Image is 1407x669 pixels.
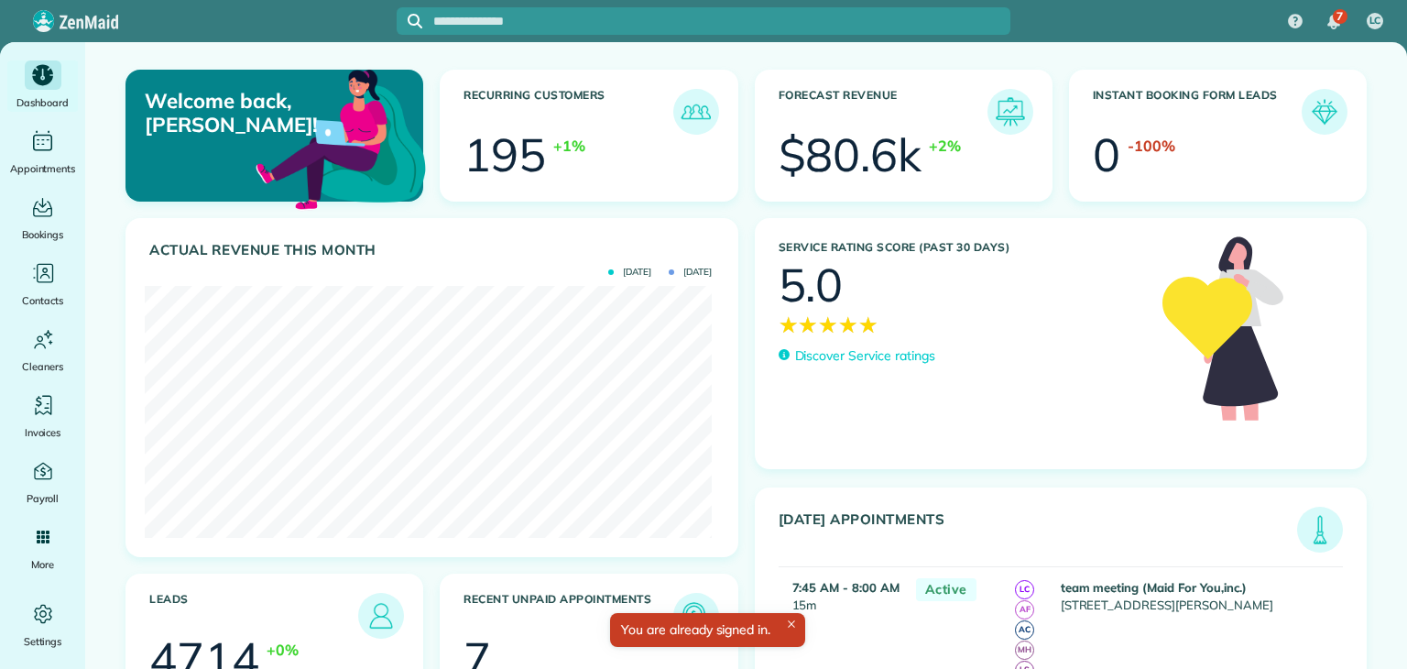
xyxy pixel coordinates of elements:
[1369,14,1381,28] span: LC
[1093,89,1302,135] h3: Instant Booking Form Leads
[397,14,422,28] button: Focus search
[1061,580,1248,595] strong: team meeting (Maid For You,inc.)
[7,258,78,310] a: Contacts
[145,89,326,137] p: Welcome back, [PERSON_NAME]!
[7,60,78,112] a: Dashboard
[916,578,976,601] span: Active
[7,456,78,508] a: Payroll
[22,357,63,376] span: Cleaners
[22,291,63,310] span: Contacts
[464,593,672,639] h3: Recent unpaid appointments
[678,93,714,130] img: icon_recurring_customers-cf858462ba22bcd05b5a5880d41d6543d210077de5bb9ebc9590e49fd87d84ed.png
[929,135,961,157] div: +2%
[149,242,719,258] h3: Actual Revenue this month
[798,308,818,341] span: ★
[795,346,935,366] p: Discover Service ratings
[779,262,844,308] div: 5.0
[24,632,62,651] span: Settings
[1128,135,1175,157] div: -100%
[7,126,78,178] a: Appointments
[25,423,61,442] span: Invoices
[1306,93,1343,130] img: icon_form_leads-04211a6a04a5b2264e4ee56bc0799ec3eb69b7e499cbb523a139df1d13a81ae0.png
[1015,641,1034,660] span: MH
[678,598,714,634] img: icon_unpaid_appointments-47b8ce3997adf2238b356f14209ab4cced10bd1f174958f3ca8f1d0dd7fffeee.png
[22,225,64,244] span: Bookings
[779,308,799,341] span: ★
[7,390,78,442] a: Invoices
[992,93,1029,130] img: icon_forecast_revenue-8c13a41c7ed35a8dcfafea3cbb826a0462acb37728057bba2d056411b612bbbe.png
[610,613,805,647] div: You are already signed in.
[1302,511,1338,548] img: icon_todays_appointments-901f7ab196bb0bea1936b74009e4eb5ffbc2d2711fa7634e0d609ed5ef32b18b.png
[31,555,54,574] span: More
[363,598,399,634] img: icon_leads-1bed01f49abd5b7fead27621c3d59655bb73ed531f8eeb49469d10e621d6b896.png
[10,159,76,178] span: Appointments
[779,241,1144,254] h3: Service Rating score (past 30 days)
[27,489,60,508] span: Payroll
[608,268,651,277] span: [DATE]
[7,192,78,244] a: Bookings
[779,511,1298,553] h3: [DATE] Appointments
[553,135,585,157] div: +1%
[16,93,69,112] span: Dashboard
[1336,9,1343,24] span: 7
[792,580,900,595] strong: 7:45 AM - 8:00 AM
[464,89,672,135] h3: Recurring Customers
[818,308,838,341] span: ★
[1093,132,1120,178] div: 0
[149,593,358,639] h3: Leads
[1015,580,1034,599] span: LC
[779,89,987,135] h3: Forecast Revenue
[1314,2,1353,42] div: 7 unread notifications
[779,346,935,366] a: Discover Service ratings
[252,49,430,226] img: dashboard_welcome-42a62b7d889689a78055ac9021e634bf52bae3f8056760290aed330b23ab8690.png
[7,599,78,651] a: Settings
[858,308,878,341] span: ★
[779,132,922,178] div: $80.6k
[1015,620,1034,640] span: AC
[267,639,299,661] div: +0%
[669,268,712,277] span: [DATE]
[7,324,78,376] a: Cleaners
[838,308,858,341] span: ★
[1015,600,1034,620] span: AF
[408,14,422,28] svg: Focus search
[464,132,546,178] div: 195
